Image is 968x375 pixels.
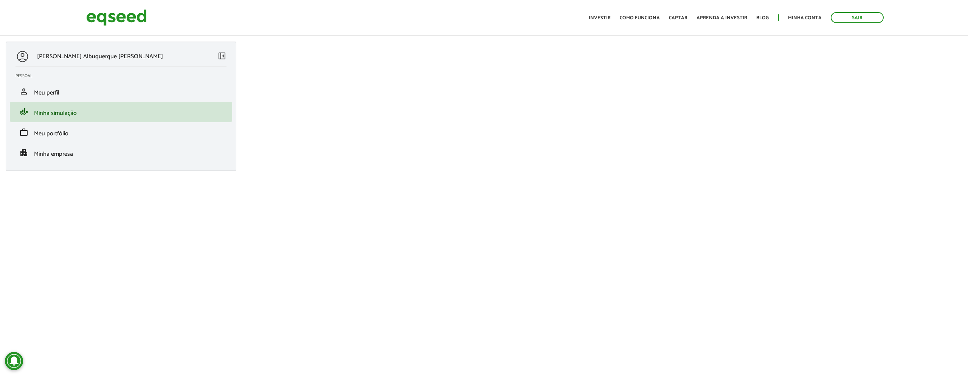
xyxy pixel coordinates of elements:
a: Como funciona [620,15,660,20]
a: Captar [669,15,687,20]
a: Colapsar menu [217,51,226,62]
li: Meu portfólio [10,122,232,143]
a: personMeu perfil [16,87,226,96]
a: Investir [589,15,611,20]
span: apartment [19,148,28,157]
a: Sair [831,12,884,23]
span: left_panel_close [217,51,226,60]
span: Meu perfil [34,88,59,98]
span: Minha simulação [34,108,77,118]
span: Meu portfólio [34,129,68,139]
span: person [19,87,28,96]
li: Minha simulação [10,102,232,122]
img: EqSeed [86,8,147,28]
p: [PERSON_NAME] Albuquerque [PERSON_NAME] [37,53,163,60]
a: Blog [756,15,769,20]
span: work [19,128,28,137]
a: apartmentMinha empresa [16,148,226,157]
span: finance_mode [19,107,28,116]
span: Minha empresa [34,149,73,159]
li: Meu perfil [10,81,232,102]
a: finance_modeMinha simulação [16,107,226,116]
h2: Pessoal [16,74,232,78]
a: workMeu portfólio [16,128,226,137]
a: Minha conta [788,15,822,20]
li: Minha empresa [10,143,232,163]
a: Aprenda a investir [697,15,747,20]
